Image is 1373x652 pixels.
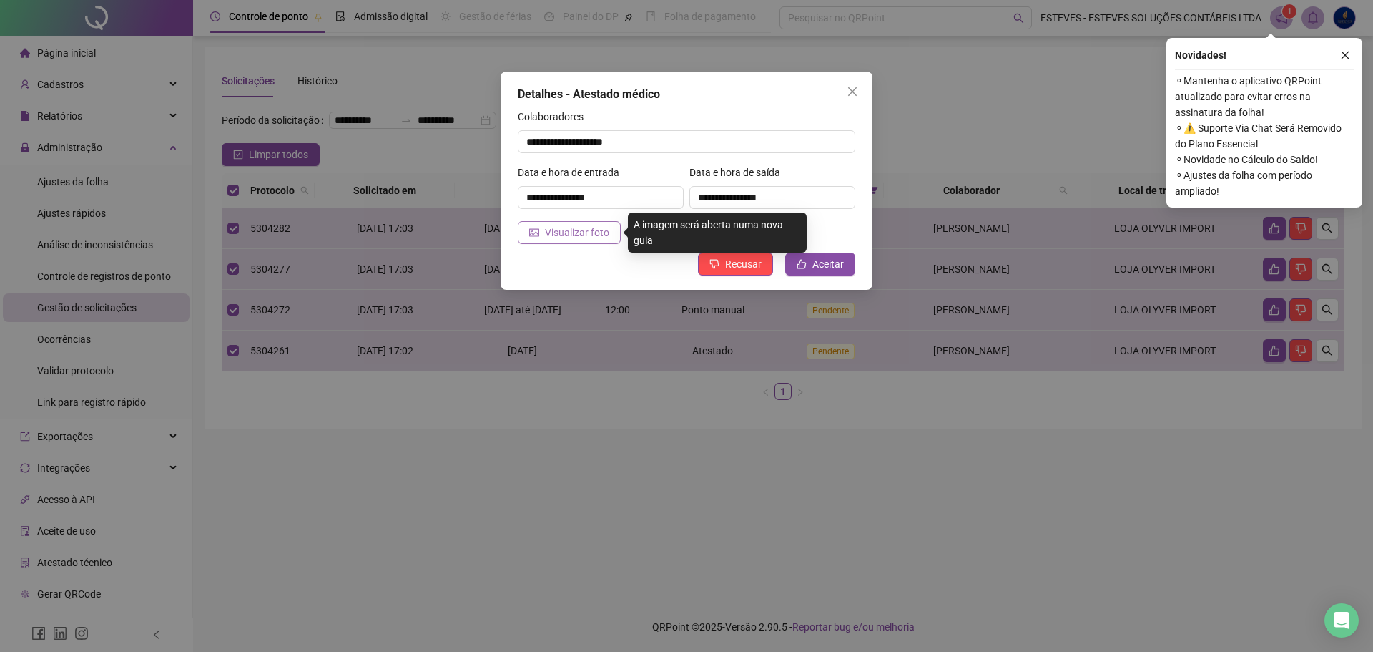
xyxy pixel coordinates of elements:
[797,259,807,269] span: like
[529,228,539,238] span: picture
[518,165,629,180] label: Data e hora de entrada
[1175,120,1354,152] span: ⚬ ⚠️ Suporte Via Chat Será Removido do Plano Essencial
[1175,47,1226,63] span: Novidades !
[725,256,762,272] span: Recusar
[518,221,621,244] button: Visualizar foto
[1324,603,1359,638] div: Open Intercom Messenger
[785,253,855,276] button: Aceitar
[545,225,609,240] span: Visualizar foto
[709,259,719,269] span: dislike
[1340,50,1350,60] span: close
[841,80,864,103] button: Close
[812,256,844,272] span: Aceitar
[518,86,855,103] div: Detalhes - Atestado médico
[518,109,593,125] label: Colaboradores
[689,165,789,180] label: Data e hora de saída
[698,253,773,276] button: Recusar
[1175,73,1354,120] span: ⚬ Mantenha o aplicativo QRPoint atualizado para evitar erros na assinatura da folha!
[847,86,858,97] span: close
[1175,167,1354,199] span: ⚬ Ajustes da folha com período ampliado!
[628,213,807,253] div: A imagem será aberta numa nova guia
[1175,152,1354,167] span: ⚬ Novidade no Cálculo do Saldo!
